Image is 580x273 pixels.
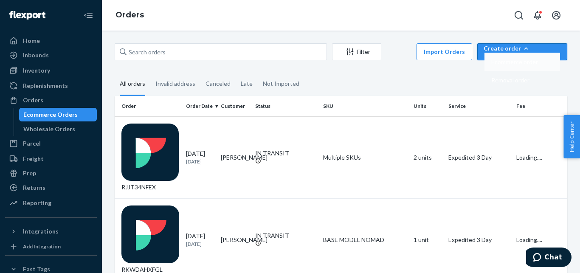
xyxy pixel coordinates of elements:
[5,137,97,150] a: Parcel
[5,242,97,252] a: Add Integration
[5,196,97,210] a: Reporting
[186,240,214,248] p: [DATE]
[23,96,43,104] div: Orders
[410,96,445,116] th: Units
[510,7,527,24] button: Open Search Box
[155,73,195,95] div: Invalid address
[241,73,253,95] div: Late
[23,51,49,59] div: Inbounds
[221,102,249,110] div: Customer
[23,139,41,148] div: Parcel
[484,44,561,53] div: Create order
[120,73,145,96] div: All orders
[80,7,97,24] button: Close Navigation
[417,43,472,60] button: Import Orders
[332,48,381,56] div: Filter
[5,79,97,93] a: Replenishments
[115,10,144,20] a: Orders
[563,115,580,158] button: Help Center
[23,199,51,207] div: Reporting
[5,166,97,180] a: Prep
[5,48,97,62] a: Inbounds
[23,82,68,90] div: Replenishments
[206,73,231,95] div: Canceled
[5,93,97,107] a: Orders
[23,37,40,45] div: Home
[484,53,560,71] button: Ecommerce order
[186,149,214,165] div: [DATE]
[186,158,214,165] p: [DATE]
[252,96,320,116] th: Status
[183,96,217,116] th: Order Date
[320,116,410,199] td: Multiple SKUs
[491,59,538,65] span: Ecommerce order
[323,236,407,244] div: BASE MODEL NOMAD
[255,231,316,240] div: IN TRANSIT
[445,96,513,116] th: Service
[19,122,97,136] a: Wholesale Orders
[186,232,214,248] div: [DATE]
[23,227,59,236] div: Integrations
[121,124,179,192] div: RJJT34NFEX
[115,43,327,60] input: Search orders
[263,73,299,95] div: Not Imported
[477,43,567,60] button: Create orderEcommerce orderRemoval order
[529,7,546,24] button: Open notifications
[23,66,50,75] div: Inventory
[23,125,75,133] div: Wholesale Orders
[448,153,510,162] p: Expedited 3 Day
[448,236,510,244] p: Expedited 3 Day
[320,96,410,116] th: SKU
[548,7,565,24] button: Open account menu
[115,96,183,116] th: Order
[23,183,45,192] div: Returns
[332,43,381,60] button: Filter
[5,64,97,77] a: Inventory
[109,3,151,28] ol: breadcrumbs
[19,108,97,121] a: Ecommerce Orders
[23,155,44,163] div: Freight
[526,248,572,269] iframe: Opens a widget where you can chat to one of our agents
[410,116,445,199] td: 2 units
[23,110,78,119] div: Ecommerce Orders
[513,96,567,116] th: Fee
[9,11,45,20] img: Flexport logo
[217,116,252,199] td: [PERSON_NAME]
[5,181,97,194] a: Returns
[484,71,560,89] button: Removal order
[5,225,97,238] button: Integrations
[23,243,61,250] div: Add Integration
[513,116,567,199] td: Loading....
[23,169,36,177] div: Prep
[5,34,97,48] a: Home
[255,149,316,158] div: IN TRANSIT
[5,152,97,166] a: Freight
